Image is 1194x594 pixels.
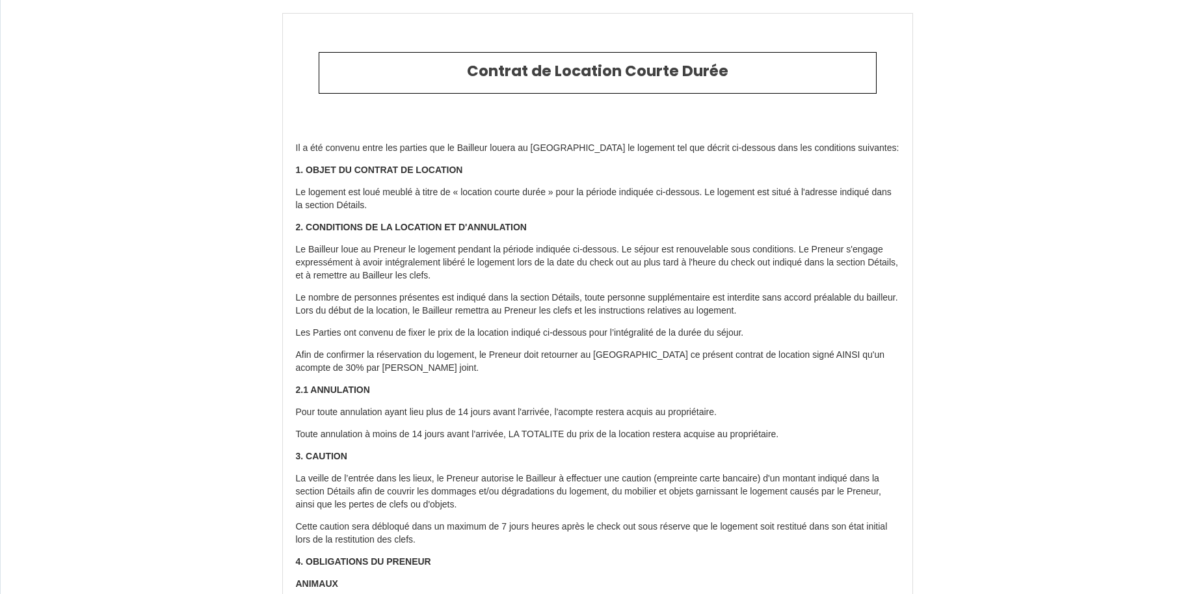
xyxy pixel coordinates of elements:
p: Il a été convenu entre les parties que le Bailleur louera au [GEOGRAPHIC_DATA] le logement tel qu... [296,142,899,155]
p: Toute annulation à moins de 14 jours avant l'arrivée, LA TOTALITE du prix de la location restera ... [296,428,899,441]
p: Les Parties ont convenu de fixer le prix de la location indiqué ci-dessous pour l’intégralité de ... [296,327,899,340]
p: Le nombre de personnes présentes est indiqué dans la section Détails, toute personne supplémentai... [296,291,899,317]
span: ANIMAUX [296,578,338,589]
span: 3. CAUTION [296,451,347,461]
p: Le logement est loué meublé à titre de « location courte durée » pour la période indiquée ci-dess... [296,186,899,212]
span: 2.1 ANNULATION [296,385,370,395]
p: La veille de l’entrée dans les lieux, le Preneur autorise le Bailleur à effectuer une caution (em... [296,472,899,511]
p: Cette caution sera débloqué dans un maximum de 7 jours heures après le check out sous réserve que... [296,520,899,547]
p: Afin de confirmer la réservation du logement, le Preneur doit retourner au [GEOGRAPHIC_DATA] ce p... [296,349,899,375]
h2: Contrat de Location Courte Durée [329,62,866,81]
p: Pour toute annulation ayant lieu plus de 14 jours avant l'arrivée, l'acompte restera acquis au pr... [296,406,899,419]
span: 1. OBJET DU CONTRAT DE LOCATION [296,165,463,175]
span: 2. CONDITIONS DE LA LOCATION ET D'ANNULATION [296,222,527,232]
span: 4. OBLIGATIONS DU PRENEUR [296,556,431,567]
p: Le Bailleur loue au Preneur le logement pendant la période indiquée ci-dessous. Le séjour est ren... [296,243,899,282]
